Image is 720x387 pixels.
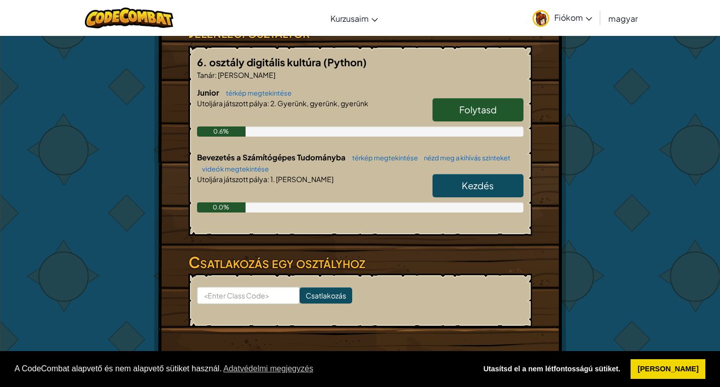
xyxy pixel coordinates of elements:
span: Kurzusaim [330,13,369,24]
a: Fiókom [527,2,597,34]
a: Kurzusaim [325,5,383,32]
input: Csatlakozás [300,287,352,304]
img: CodeCombat logo [85,8,173,28]
span: : [267,175,269,184]
a: térkép megtekintése [221,89,292,97]
span: : [267,99,269,108]
a: magyar [603,5,643,32]
span: Utoljára játszott pálya [197,99,267,108]
span: 6. osztály digitális kultúra [197,56,323,68]
a: nézd meg a kihívás szinteket [419,154,510,162]
span: 2. [269,99,276,108]
a: deny cookies [476,359,627,379]
span: [PERSON_NAME] [217,70,275,79]
span: (Python) [323,56,367,68]
input: <Enter Class Code> [197,287,300,304]
div: 0.6% [197,126,246,137]
a: allow cookies [631,359,705,379]
span: Fiókom [554,12,592,23]
span: Junior [197,88,221,97]
span: [PERSON_NAME] [275,175,333,184]
div: 0.0% [197,202,246,212]
span: Kezdés [462,180,494,191]
span: Gyerünk, gyerünk, gyerünk [276,99,368,108]
a: térkép megtekintése [347,154,418,162]
span: : [215,70,217,79]
a: learn more about cookies [222,361,315,376]
span: 1. [269,175,275,184]
span: Bevezetés a Számítógépes Tudományba [197,152,347,162]
img: avatar [533,10,549,27]
span: magyar [608,13,638,24]
span: Tanár [197,70,215,79]
span: A CodeCombat alapvető és nem alapvető sütiket használ. [15,361,468,376]
h3: Csatlakozás egy osztályhoz [188,251,532,274]
span: Utoljára játszott pálya [197,175,267,184]
span: Folytasd [459,104,497,115]
a: videók megtekintése [197,165,269,173]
